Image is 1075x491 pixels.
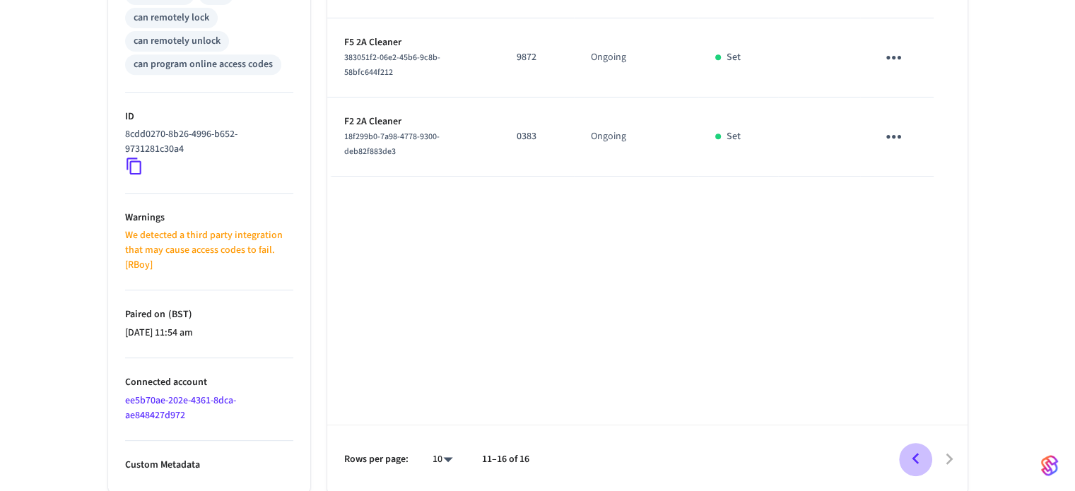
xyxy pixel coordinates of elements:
[517,50,557,65] p: 9872
[134,34,221,49] div: can remotely unlock
[125,228,293,273] p: We detected a third party integration that may cause access codes to fail. [RBoy]
[125,110,293,124] p: ID
[165,307,192,321] span: ( BST )
[125,394,236,422] a: ee5b70ae-202e-4361-8dca-ae848427d972
[125,127,288,157] p: 8cdd0270-8b26-4996-b652-9731281c30a4
[344,452,409,467] p: Rows per page:
[125,211,293,225] p: Warnings
[344,35,483,50] p: F5 2A Cleaner
[125,375,293,390] p: Connected account
[125,326,293,341] p: [DATE] 11:54 am
[727,50,741,65] p: Set
[517,129,557,144] p: 0383
[899,442,932,475] button: Go to previous page
[727,129,741,144] p: Set
[134,11,209,25] div: can remotely lock
[344,131,440,158] span: 18f299b0-7a98-4778-9300-deb82f883de3
[574,18,698,97] td: Ongoing
[344,52,440,78] span: 383051f2-06e2-45b6-9c8b-58bfc644f212
[134,57,273,72] div: can program online access codes
[425,449,459,470] div: 10
[482,452,529,467] p: 11–16 of 16
[1041,454,1058,477] img: SeamLogoGradient.69752ec5.svg
[125,458,293,473] p: Custom Metadata
[125,307,293,322] p: Paired on
[574,97,698,177] td: Ongoing
[344,114,483,129] p: F2 2A Cleaner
